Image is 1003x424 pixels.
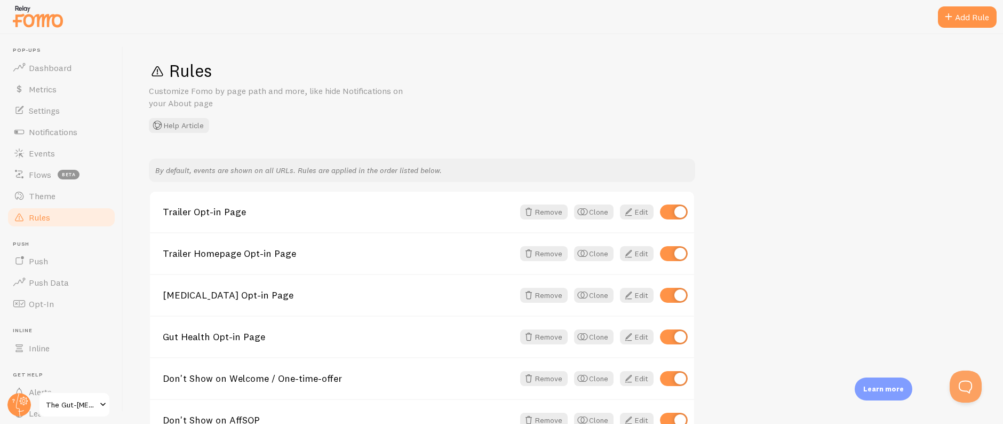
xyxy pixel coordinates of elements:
[6,272,116,293] a: Push Data
[29,127,77,137] span: Notifications
[29,62,71,73] span: Dashboard
[863,384,904,394] p: Learn more
[855,378,912,401] div: Learn more
[29,277,69,288] span: Push Data
[6,100,116,121] a: Settings
[163,249,514,258] a: Trailer Homepage Opt-in Page
[29,256,48,266] span: Push
[29,84,57,95] span: Metrics
[163,207,514,217] a: Trailer Opt-in Page
[6,143,116,164] a: Events
[520,205,568,219] button: Remove
[29,212,50,223] span: Rules
[6,164,116,185] a: Flows beta
[46,398,97,411] span: The Gut-[MEDICAL_DATA] Solution
[29,169,51,180] span: Flows
[13,241,116,248] span: Push
[520,371,568,386] button: Remove
[6,337,116,359] a: Inline
[6,78,116,100] a: Metrics
[29,299,54,309] span: Opt-In
[620,246,654,261] a: Edit
[29,191,55,201] span: Theme
[163,290,514,300] a: [MEDICAL_DATA] Opt-in Page
[574,329,614,344] button: Clone
[6,121,116,143] a: Notifications
[11,3,65,30] img: fomo-relay-logo-orange.svg
[6,293,116,315] a: Opt-In
[6,381,116,403] a: Alerts
[29,343,50,354] span: Inline
[574,205,614,219] button: Clone
[38,392,110,418] a: The Gut-[MEDICAL_DATA] Solution
[520,288,568,303] button: Remove
[13,327,116,334] span: Inline
[149,85,405,109] p: Customize Fomo by page path and more, like hide Notifications on your About page
[620,205,654,219] a: Edit
[6,57,116,78] a: Dashboard
[620,329,654,344] a: Edit
[520,246,568,261] button: Remove
[6,207,116,228] a: Rules
[520,329,568,344] button: Remove
[149,118,209,133] button: Help Article
[950,371,982,403] iframe: Help Scout Beacon - Open
[163,374,514,383] a: Don't Show on Welcome / One-time-offer
[58,170,79,179] span: beta
[574,246,614,261] button: Clone
[620,288,654,303] a: Edit
[155,165,689,176] p: By default, events are shown on all URLs. Rules are applied in the order listed below.
[29,387,52,397] span: Alerts
[163,332,514,342] a: Gut Health Opt-in Page
[620,371,654,386] a: Edit
[574,288,614,303] button: Clone
[29,148,55,159] span: Events
[574,371,614,386] button: Clone
[6,250,116,272] a: Push
[149,60,977,82] h1: Rules
[13,372,116,379] span: Get Help
[13,47,116,54] span: Pop-ups
[29,105,60,116] span: Settings
[6,185,116,207] a: Theme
